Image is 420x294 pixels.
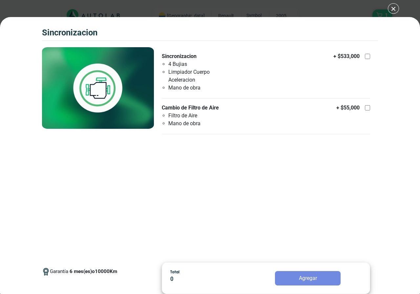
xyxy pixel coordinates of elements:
button: Agregar [275,271,341,285]
li: Filtro de Aire [168,112,237,120]
p: 0 [170,275,244,284]
p: 6 mes(es) o 10000 Km [70,268,117,275]
li: Mano de obra [168,120,237,127]
p: Cambio de Filtro de Aire [162,104,237,112]
span: Garantía [50,268,117,281]
li: Limpiador Cuerpo Aceleracion [168,68,237,84]
h3: SINCRONIZACION [42,28,97,38]
li: 4 Bujias [168,60,237,68]
p: Sincronizacion [162,52,237,60]
span: Total [170,269,179,274]
li: Mano de obra [168,84,237,92]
